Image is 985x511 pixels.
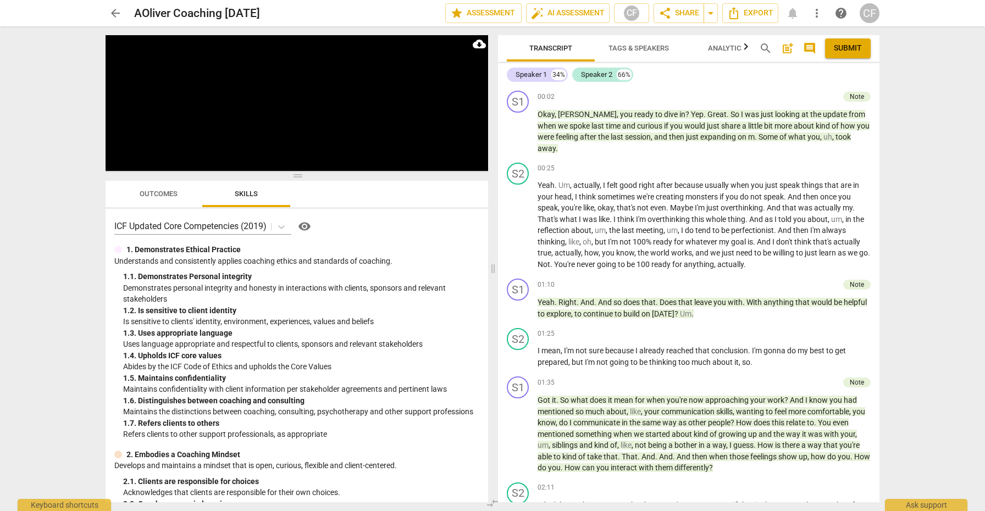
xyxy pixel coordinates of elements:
[600,181,603,190] span: ,
[445,3,522,23] button: Assessment
[823,132,832,141] span: Filler word
[558,110,617,119] span: [PERSON_NAME]
[833,237,860,246] span: actually
[779,181,801,190] span: speak
[634,248,638,257] span: ,
[114,255,479,267] p: Understands and consistently applies coaching ethics and standards of coaching.
[686,132,700,141] span: just
[814,203,843,212] span: actually
[755,132,759,141] span: .
[763,248,773,257] span: be
[450,7,463,20] span: star
[850,92,864,102] div: Note
[654,3,704,23] button: Share
[727,7,773,20] span: Export
[774,121,794,130] span: more
[717,260,744,269] span: actually
[637,192,656,201] span: we're
[18,499,111,511] div: Keyboard shortcuts
[611,132,625,141] span: last
[794,237,813,246] span: think
[538,144,556,153] span: away
[526,3,610,23] button: AI Assessment
[597,260,618,269] span: going
[646,237,653,246] span: %
[757,237,772,246] span: And
[507,163,529,185] div: Change speaker
[704,3,718,23] button: Sharing summary
[767,203,782,212] span: And
[685,237,719,246] span: whatever
[140,190,178,198] span: Outcomes
[638,248,650,257] span: the
[793,226,810,235] span: then
[623,5,640,21] div: CF
[692,248,695,257] span: ,
[885,499,967,511] div: Ask support
[569,121,591,130] span: spoke
[636,226,663,235] span: meeting
[613,215,617,224] span: I
[691,215,706,224] span: this
[801,40,818,57] button: Show/Hide comments
[684,260,714,269] span: anything
[685,110,691,119] span: ?
[516,69,547,80] div: Speaker 1
[591,226,595,235] span: ,
[595,226,606,235] span: Filler word
[749,215,765,224] span: And
[803,192,820,201] span: then
[842,215,845,224] span: ,
[538,164,555,173] span: 00:25
[555,248,581,257] span: actually
[123,282,479,305] p: Demonstrates personal integrity and honesty in interactions with clients, sponsors and relevant s...
[550,260,554,269] span: .
[763,192,784,201] span: speak
[720,192,726,201] span: if
[560,215,579,224] span: what
[554,260,577,269] span: You're
[778,226,793,235] span: And
[575,192,579,201] span: I
[672,260,684,269] span: for
[450,7,517,20] span: Assessment
[597,203,613,212] span: okay
[595,237,608,246] span: but
[772,237,776,246] span: I
[654,132,669,141] span: and
[583,203,594,212] span: like
[848,248,859,257] span: we
[727,110,731,119] span: .
[579,237,583,246] span: ,
[591,237,595,246] span: ,
[538,110,555,119] span: Okay
[759,132,779,141] span: Some
[538,192,555,201] span: your
[695,226,712,235] span: tend
[538,237,565,246] span: thinking
[731,226,774,235] span: perfectionist
[558,203,561,212] span: ,
[719,237,731,246] span: my
[823,110,849,119] span: update
[637,121,664,130] span: curious
[572,192,575,201] span: ,
[824,181,840,190] span: that
[670,121,684,130] span: you
[565,237,568,246] span: ,
[658,7,672,20] span: share
[751,181,765,190] span: you
[706,215,728,224] span: whole
[637,203,650,212] span: not
[538,226,571,235] span: reflection
[650,248,671,257] span: world
[820,192,838,201] span: once
[603,181,607,190] span: I
[531,7,605,20] span: AI Assessment
[753,237,757,246] span: .
[704,110,707,119] span: .
[573,181,600,190] span: actually
[834,7,848,20] span: help
[788,192,803,201] span: And
[617,110,620,119] span: ,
